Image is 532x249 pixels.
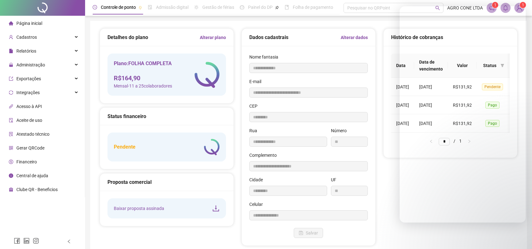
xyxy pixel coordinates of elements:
[114,82,172,89] span: Mensal - 11 a 25 colaboradores
[391,78,414,96] td: [DATE]
[16,48,36,54] span: Relatórios
[16,62,45,67] span: Administração
[249,176,267,183] label: Cidade
[14,238,20,244] span: facebook
[435,6,440,10] span: search
[275,6,279,9] span: pushpin
[391,96,414,114] td: [DATE]
[511,228,526,243] iframe: Intercom live chat
[9,160,13,164] span: dollar
[107,34,148,41] h5: Detalhes do plano
[23,238,30,244] span: linkedin
[16,187,58,192] span: Clube QR - Beneficios
[391,114,414,133] td: [DATE]
[391,33,510,41] div: Histórico de cobranças
[248,5,273,10] span: Painel do DP
[148,5,152,9] span: file-done
[194,5,199,9] span: sun
[341,34,368,41] a: Alterar dados
[16,159,37,164] span: Financeiro
[114,74,172,82] h4: R$ 164,90
[249,34,288,41] h5: Dados cadastrais
[9,132,13,136] span: solution
[494,3,496,7] span: 1
[400,6,526,223] iframe: Intercom live chat
[9,146,13,150] span: qrcode
[249,152,281,159] label: Complemento
[391,54,414,78] th: Data
[294,228,323,238] button: Salvar
[101,5,136,10] span: Controle de ponto
[331,176,340,183] label: UF
[16,90,40,95] span: Integrações
[212,205,220,212] span: download
[293,5,333,10] span: Folha de pagamento
[93,5,97,9] span: clock-circle
[249,54,282,60] label: Nome fantasia
[114,143,136,151] h5: Pendente
[107,112,226,120] div: Status financeiro
[522,3,524,7] span: 1
[67,239,71,244] span: left
[16,21,42,26] span: Página inicial
[107,178,226,186] div: Proposta comercial
[200,34,226,41] a: Alterar plano
[16,35,37,40] span: Cadastros
[9,104,13,109] span: api
[249,78,265,85] label: E-mail
[9,63,13,67] span: lock
[16,118,42,123] span: Aceite de uso
[249,201,267,208] label: Celular
[114,60,172,67] h5: Plano: FOLHA COMPLETA
[492,2,498,8] sup: 1
[9,173,13,178] span: info-circle
[16,132,49,137] span: Atestado técnico
[194,62,220,88] img: logo-atual-colorida-simples.ef1a4d5a9bda94f4ab63.png
[16,104,42,109] span: Acesso à API
[503,5,508,11] span: bell
[202,5,234,10] span: Gestão de férias
[515,3,524,13] img: 91373
[114,205,164,212] span: Baixar proposta assinada
[249,103,262,110] label: CEP
[9,118,13,122] span: audit
[489,5,494,11] span: notification
[447,4,483,11] span: AGRO CONE LTDA
[240,5,244,9] span: dashboard
[16,76,41,81] span: Exportações
[156,5,188,10] span: Admissão digital
[9,21,13,25] span: home
[331,127,351,134] label: Número
[9,90,13,95] span: sync
[520,2,526,8] sup: Atualize o seu contato no menu Meus Dados
[16,145,44,150] span: Gerar QRCode
[33,238,39,244] span: instagram
[204,139,220,155] img: logo-atual-colorida-simples.ef1a4d5a9bda94f4ab63.png
[249,127,261,134] label: Rua
[9,35,13,39] span: user-add
[9,49,13,53] span: file
[16,173,48,178] span: Central de ajuda
[138,6,142,9] span: pushpin
[9,187,13,192] span: gift
[9,76,13,81] span: export
[285,5,289,9] span: book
